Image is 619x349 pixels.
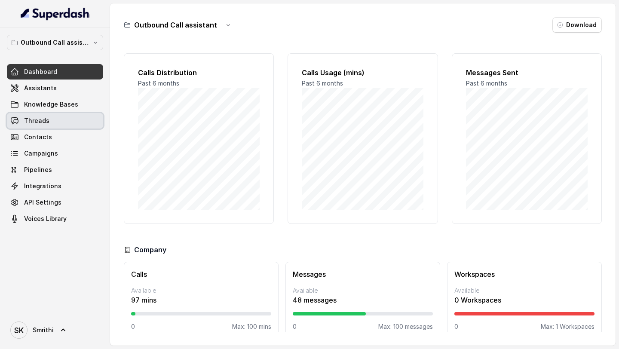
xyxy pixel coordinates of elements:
span: Pipelines [24,165,52,174]
p: Max: 100 mins [232,322,271,331]
a: Knowledge Bases [7,97,103,112]
text: SK [14,326,24,335]
span: Campaigns [24,149,58,158]
a: Campaigns [7,146,103,161]
h3: Workspaces [454,269,594,279]
span: Past 6 months [466,80,507,87]
h3: Outbound Call assistant [134,20,217,30]
img: light.svg [21,7,90,21]
span: Contacts [24,133,52,141]
span: Smrithi [33,326,54,334]
span: API Settings [24,198,61,207]
p: Max: 100 messages [378,322,433,331]
p: Available [454,286,594,295]
h3: Calls [131,269,271,279]
span: Integrations [24,182,61,190]
span: Knowledge Bases [24,100,78,109]
a: Assistants [7,80,103,96]
a: Integrations [7,178,103,194]
a: Voices Library [7,211,103,227]
a: Contacts [7,129,103,145]
span: Past 6 months [138,80,179,87]
a: Threads [7,113,103,129]
p: 0 [293,322,297,331]
p: Available [131,286,271,295]
p: 0 Workspaces [454,295,594,305]
button: Outbound Call assistant [7,35,103,50]
a: Dashboard [7,64,103,80]
p: 97 mins [131,295,271,305]
span: Assistants [24,84,57,92]
a: Pipelines [7,162,103,178]
h2: Messages Sent [466,67,588,78]
span: Voices Library [24,214,67,223]
button: Download [552,17,602,33]
span: Threads [24,116,49,125]
p: Available [293,286,433,295]
p: Max: 1 Workspaces [541,322,594,331]
a: API Settings [7,195,103,210]
span: Past 6 months [302,80,343,87]
h3: Messages [293,269,433,279]
a: Smrithi [7,318,103,342]
p: 0 [454,322,458,331]
span: Dashboard [24,67,57,76]
p: 0 [131,322,135,331]
p: Outbound Call assistant [21,37,89,48]
h3: Company [134,245,166,255]
h2: Calls Distribution [138,67,260,78]
p: 48 messages [293,295,433,305]
h2: Calls Usage (mins) [302,67,423,78]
